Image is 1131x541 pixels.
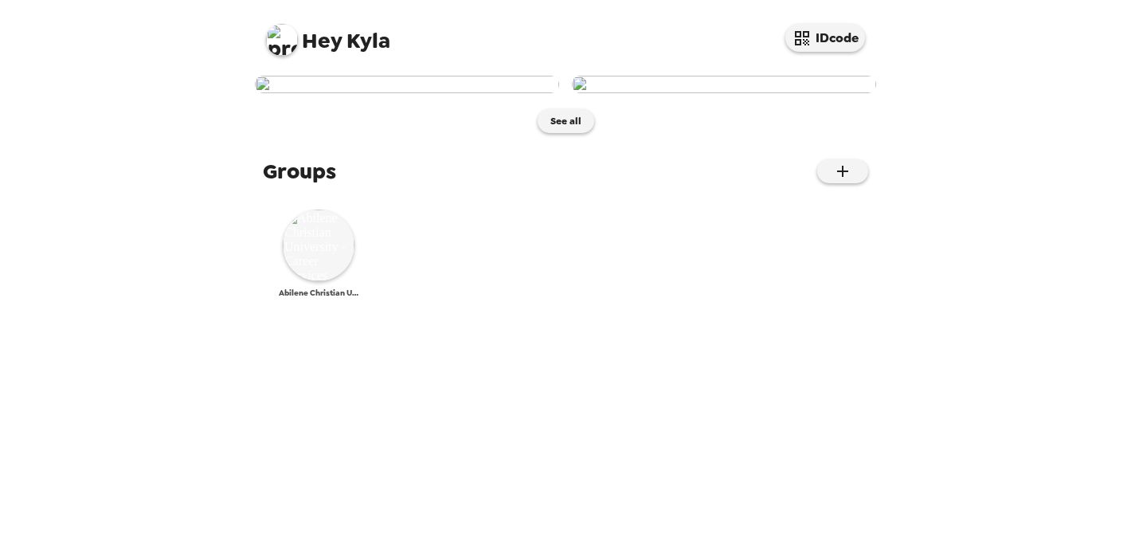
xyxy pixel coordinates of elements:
img: user-210959 [572,76,876,93]
span: Abilene Christian University - Career Services [279,288,358,298]
span: Hey [302,26,342,55]
button: IDcode [785,24,865,52]
button: See all [538,109,594,133]
img: Abilene Christian University - Career Services [283,210,354,281]
span: Groups [263,157,336,186]
span: Kyla [266,16,390,52]
img: user-211005 [255,76,559,93]
img: profile pic [266,24,298,56]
